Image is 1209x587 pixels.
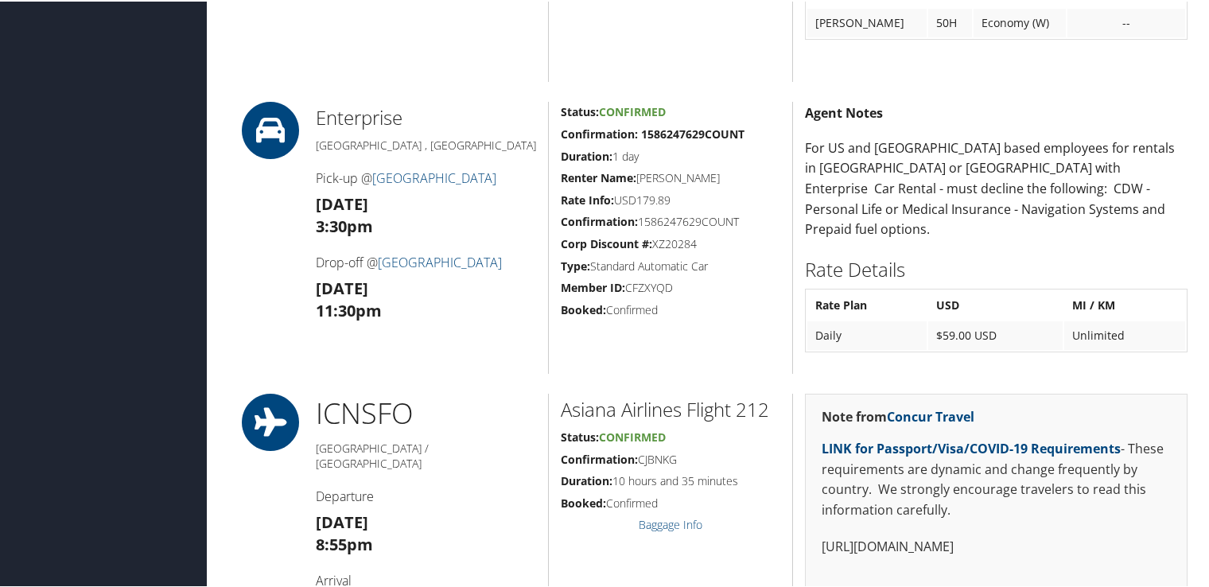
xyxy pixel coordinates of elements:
[561,212,780,228] h5: 1586247629COUNT
[807,7,926,36] td: [PERSON_NAME]
[316,532,373,554] strong: 8:55pm
[561,301,606,316] strong: Booked:
[807,320,927,348] td: Daily
[599,428,666,443] span: Confirmed
[561,395,780,422] h2: Asiana Airlines Flight 212
[807,290,927,318] th: Rate Plan
[372,168,496,185] a: [GEOGRAPHIC_DATA]
[316,486,536,503] h4: Departure
[561,103,599,118] strong: Status:
[822,437,1171,519] p: - These requirements are dynamic and change frequently by country. We strongly encourage traveler...
[316,298,382,320] strong: 11:30pm
[561,494,606,509] strong: Booked:
[561,212,638,227] strong: Confirmation:
[561,169,780,185] h5: [PERSON_NAME]
[561,450,780,466] h5: CJBNKG
[561,301,780,317] h5: Confirmed
[561,257,780,273] h5: Standard Automatic Car
[561,450,638,465] strong: Confirmation:
[561,278,625,293] strong: Member ID:
[316,392,536,432] h1: ICN SFO
[928,290,1063,318] th: USD
[316,510,368,531] strong: [DATE]
[805,103,883,120] strong: Agent Notes
[822,535,1171,556] p: [URL][DOMAIN_NAME]
[805,255,1188,282] h2: Rate Details
[316,439,536,470] h5: [GEOGRAPHIC_DATA] / [GEOGRAPHIC_DATA]
[1064,320,1185,348] td: Unlimited
[561,147,780,163] h5: 1 day
[561,472,780,488] h5: 10 hours and 35 minutes
[928,320,1063,348] td: $59.00 USD
[561,235,780,251] h5: XZ20284
[561,428,599,443] strong: Status:
[974,7,1066,36] td: Economy (W)
[887,406,974,424] a: Concur Travel
[316,136,536,152] h5: [GEOGRAPHIC_DATA] , [GEOGRAPHIC_DATA]
[822,438,1121,456] a: LINK for Passport/Visa/COVID-19 Requirements
[1064,290,1185,318] th: MI / KM
[599,103,666,118] span: Confirmed
[1075,14,1177,29] div: --
[316,214,373,235] strong: 3:30pm
[316,252,536,270] h4: Drop-off @
[316,103,536,130] h2: Enterprise
[822,406,974,424] strong: Note from
[561,147,612,162] strong: Duration:
[316,276,368,297] strong: [DATE]
[928,7,972,36] td: 50H
[639,515,702,531] a: Baggage Info
[316,192,368,213] strong: [DATE]
[561,257,590,272] strong: Type:
[316,168,536,185] h4: Pick-up @
[561,472,612,487] strong: Duration:
[561,169,636,184] strong: Renter Name:
[561,494,780,510] h5: Confirmed
[561,278,780,294] h5: CFZXYQD
[561,191,614,206] strong: Rate Info:
[378,252,502,270] a: [GEOGRAPHIC_DATA]
[561,235,652,250] strong: Corp Discount #:
[805,137,1188,239] p: For US and [GEOGRAPHIC_DATA] based employees for rentals in [GEOGRAPHIC_DATA] or [GEOGRAPHIC_DATA...
[561,191,780,207] h5: USD179.89
[561,125,744,140] strong: Confirmation: 1586247629COUNT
